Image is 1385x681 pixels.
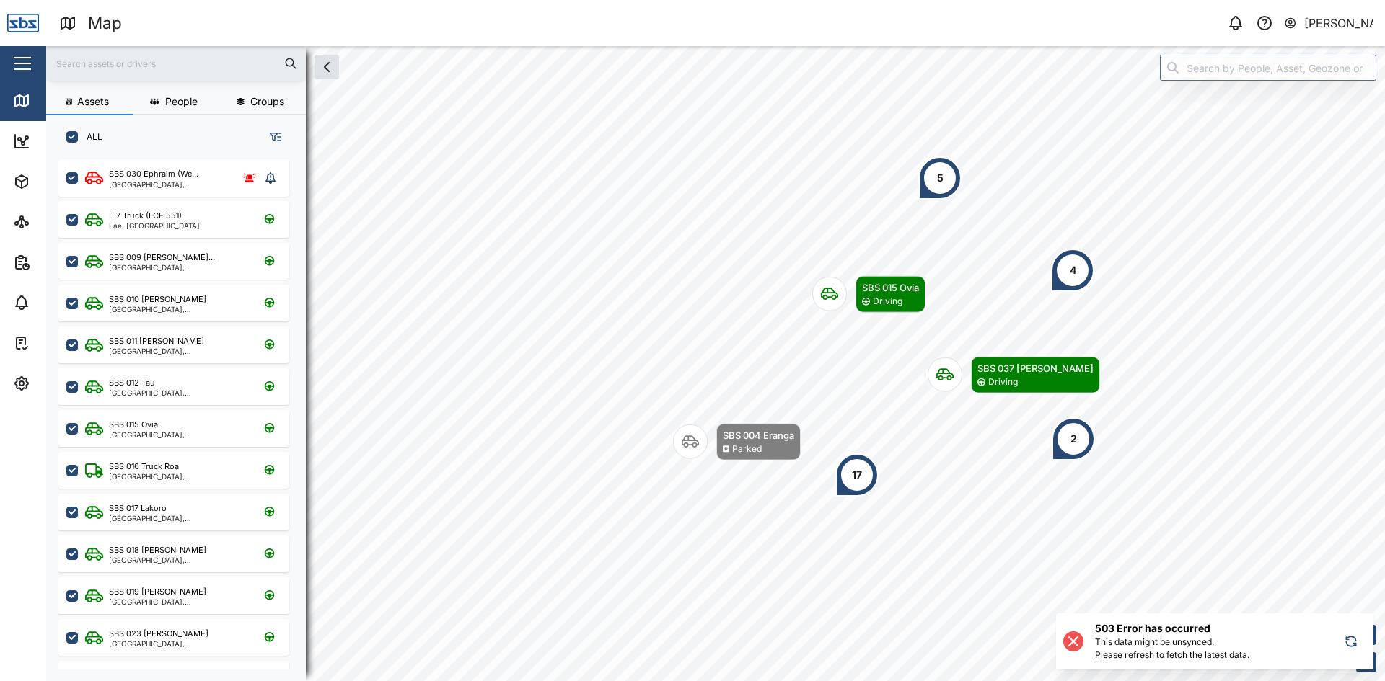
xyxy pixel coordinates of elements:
[165,97,198,107] span: People
[109,293,206,306] div: SBS 010 [PERSON_NAME]
[46,46,1385,681] canvas: Map
[732,442,762,456] div: Parked
[1070,431,1077,447] div: 2
[1304,14,1373,32] div: [PERSON_NAME]
[109,264,247,271] div: [GEOGRAPHIC_DATA], [GEOGRAPHIC_DATA]
[109,460,179,473] div: SBS 016 Truck Roa
[38,375,89,391] div: Settings
[109,598,247,605] div: [GEOGRAPHIC_DATA], [GEOGRAPHIC_DATA]
[109,544,206,556] div: SBS 018 [PERSON_NAME]
[812,276,925,313] div: Map marker
[109,628,208,640] div: SBS 023 [PERSON_NAME]
[38,335,77,351] div: Tasks
[1052,417,1095,460] div: Map marker
[38,295,82,311] div: Alarms
[38,214,72,230] div: Sites
[109,586,206,598] div: SBS 019 [PERSON_NAME]
[109,181,227,188] div: [GEOGRAPHIC_DATA], [GEOGRAPHIC_DATA]
[723,428,794,442] div: SBS 004 Eranga
[109,431,247,438] div: [GEOGRAPHIC_DATA], [GEOGRAPHIC_DATA]
[109,556,247,564] div: [GEOGRAPHIC_DATA], [GEOGRAPHIC_DATA]
[109,640,247,647] div: [GEOGRAPHIC_DATA], [GEOGRAPHIC_DATA]
[109,252,215,264] div: SBS 009 [PERSON_NAME]...
[1070,262,1076,278] div: 4
[862,280,919,295] div: SBS 015 Ovia
[38,174,82,190] div: Assets
[673,424,801,460] div: Map marker
[38,93,70,109] div: Map
[250,97,284,107] span: Groups
[109,222,200,229] div: Lae, [GEOGRAPHIC_DATA]
[7,7,39,39] img: Main Logo
[109,377,155,389] div: SBS 012 Tau
[109,515,247,522] div: [GEOGRAPHIC_DATA], [GEOGRAPHIC_DATA]
[78,131,102,143] label: ALL
[1051,249,1094,292] div: Map marker
[55,53,297,74] input: Search assets or drivers
[1160,55,1376,81] input: Search by People, Asset, Geozone or Place
[88,11,122,36] div: Map
[58,154,305,669] div: grid
[835,453,879,497] div: Map marker
[38,254,87,270] div: Reports
[1095,649,1249,662] div: Please refresh to fetch the latest data.
[109,306,247,313] div: [GEOGRAPHIC_DATA], [GEOGRAPHIC_DATA]
[109,168,198,180] div: SBS 030 Ephraim (We...
[988,375,1018,389] div: Driving
[109,473,247,480] div: [GEOGRAPHIC_DATA], [GEOGRAPHIC_DATA]
[918,156,962,200] div: Map marker
[1095,620,1249,636] h6: 503 Error has occurred
[109,347,247,355] div: [GEOGRAPHIC_DATA], [GEOGRAPHIC_DATA]
[1283,13,1373,33] button: [PERSON_NAME]
[109,502,167,515] div: SBS 017 Lakoro
[937,170,944,186] div: 5
[109,335,204,347] div: SBS 011 [PERSON_NAME]
[38,133,102,149] div: Dashboard
[852,467,862,483] div: 17
[873,295,902,308] div: Driving
[109,389,247,396] div: [GEOGRAPHIC_DATA], [GEOGRAPHIC_DATA]
[109,210,182,222] div: L-7 Truck (LCE 551)
[928,357,1100,393] div: Map marker
[77,97,109,107] span: Assets
[109,419,158,431] div: SBS 015 Ovia
[977,361,1094,375] div: SBS 037 [PERSON_NAME]
[1095,636,1249,649] div: This data might be unsynced.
